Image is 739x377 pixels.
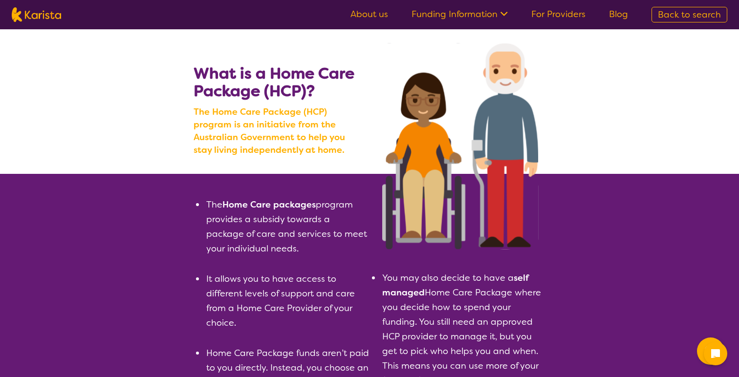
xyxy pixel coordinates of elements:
a: About us [350,8,388,20]
b: What is a Home Care Package (HCP)? [194,63,354,101]
li: It allows you to have access to different levels of support and care from a Home Care Provider of... [205,272,369,330]
a: Blog [609,8,628,20]
a: For Providers [531,8,586,20]
img: Search NDIS services with Karista [382,43,539,250]
img: Karista logo [12,7,61,22]
span: Back to search [658,9,721,21]
b: The Home Care Package (HCP) program is an initiative from the Australian Government to help you s... [194,105,365,156]
button: Channel Menu [697,337,724,365]
a: Back to search [652,7,727,22]
li: The program provides a subsidy towards a package of care and services to meet your individual needs. [205,197,369,256]
a: Funding Information [412,8,508,20]
b: Home Care packages [222,199,316,210]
